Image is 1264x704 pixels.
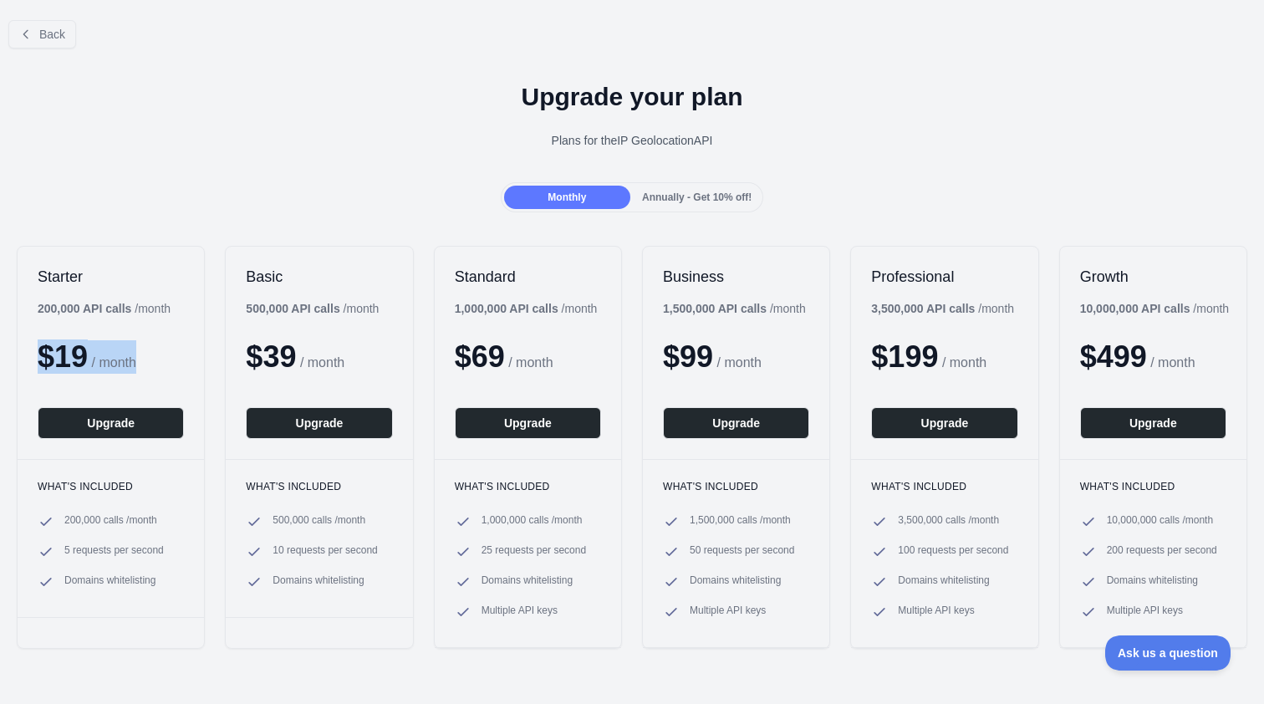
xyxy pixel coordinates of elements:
span: $ 199 [871,339,938,374]
h2: Business [663,267,809,287]
span: $ 69 [455,339,505,374]
h2: Standard [455,267,601,287]
span: $ 499 [1080,339,1147,374]
b: 10,000,000 API calls [1080,302,1190,315]
h2: Growth [1080,267,1226,287]
b: 3,500,000 API calls [871,302,975,315]
div: / month [871,300,1014,317]
div: / month [1080,300,1230,317]
iframe: Toggle Customer Support [1105,635,1231,671]
span: $ 99 [663,339,713,374]
b: 1,500,000 API calls [663,302,767,315]
b: 1,000,000 API calls [455,302,558,315]
div: / month [455,300,598,317]
div: / month [663,300,806,317]
h2: Professional [871,267,1017,287]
